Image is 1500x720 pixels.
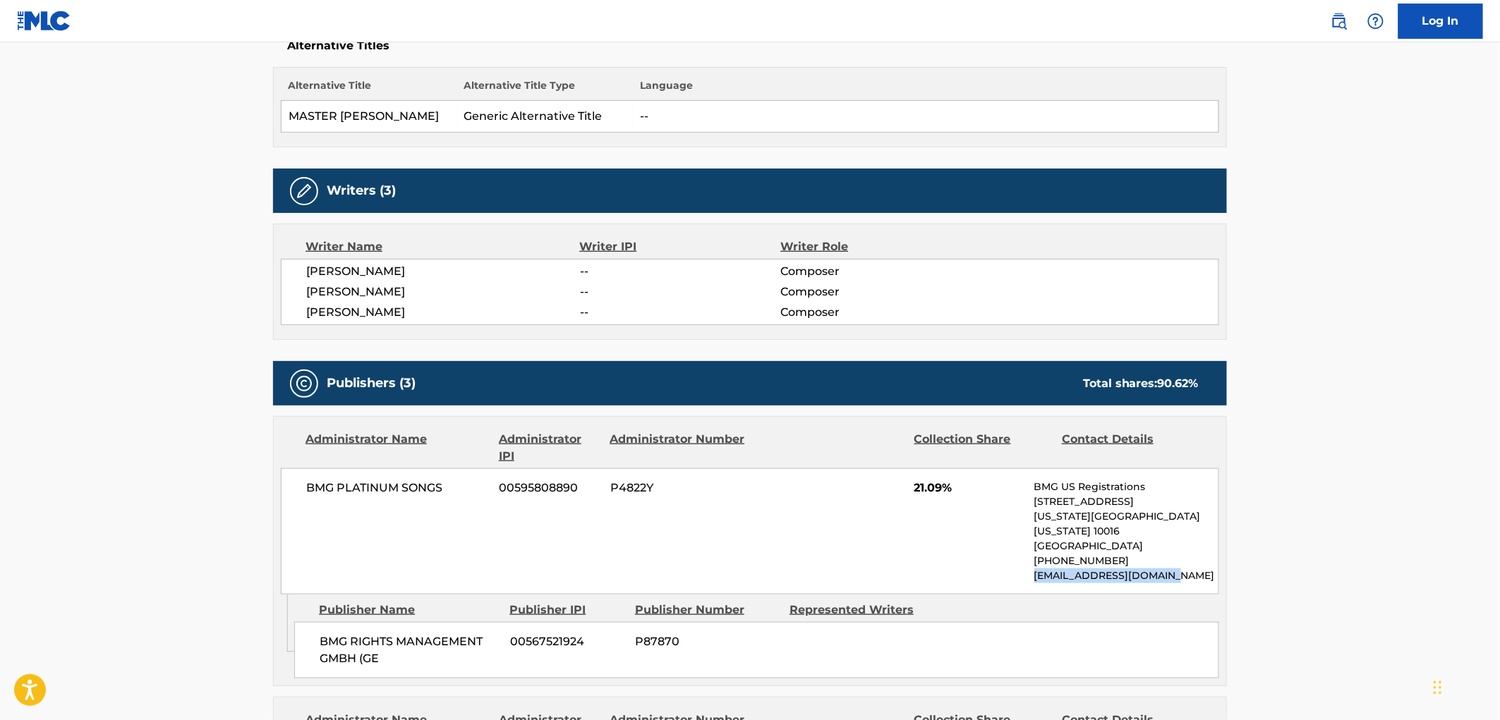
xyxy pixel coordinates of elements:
[580,238,781,255] div: Writer IPI
[1331,13,1348,30] img: search
[780,304,963,321] span: Composer
[1362,7,1390,35] div: Help
[780,263,963,280] span: Composer
[306,283,580,300] span: [PERSON_NAME]
[635,602,779,618] div: Publisher Number
[1034,554,1218,568] p: [PHONE_NUMBER]
[306,238,580,255] div: Writer Name
[580,283,780,300] span: --
[1034,494,1218,509] p: [STREET_ADDRESS]
[780,238,963,255] div: Writer Role
[509,602,624,618] div: Publisher IPI
[306,304,580,321] span: [PERSON_NAME]
[790,602,933,618] div: Represented Writers
[1034,539,1218,554] p: [GEOGRAPHIC_DATA]
[1158,377,1199,390] span: 90.62 %
[296,183,313,200] img: Writers
[457,78,633,101] th: Alternative Title Type
[327,375,416,391] h5: Publishers (3)
[580,263,780,280] span: --
[306,480,489,496] span: BMG PLATINUM SONGS
[1367,13,1384,30] img: help
[1034,509,1218,539] p: [US_STATE][GEOGRAPHIC_DATA][US_STATE] 10016
[282,101,457,133] td: MASTER [PERSON_NAME]
[306,431,488,465] div: Administrator Name
[610,480,747,496] span: P4822Y
[780,283,963,300] span: Composer
[306,263,580,280] span: [PERSON_NAME]
[510,633,624,650] span: 00567521924
[1325,7,1353,35] a: Public Search
[499,431,599,465] div: Administrator IPI
[633,78,1219,101] th: Language
[914,480,1024,496] span: 21.09%
[1434,666,1442,709] div: Drag
[457,101,633,133] td: Generic Alternative Title
[610,431,746,465] div: Administrator Number
[1083,375,1199,392] div: Total shares:
[1034,568,1218,583] p: [EMAIL_ADDRESS][DOMAIN_NAME]
[17,11,71,31] img: MLC Logo
[580,304,780,321] span: --
[282,78,457,101] th: Alternative Title
[1398,4,1483,39] a: Log In
[633,101,1219,133] td: --
[1034,480,1218,494] p: BMG US Registrations
[914,431,1051,465] div: Collection Share
[320,633,500,667] span: BMG RIGHTS MANAGEMENT GMBH (GE
[319,602,499,618] div: Publisher Name
[635,633,779,650] span: P87870
[287,39,1213,53] h5: Alternative Titles
[1062,431,1199,465] div: Contact Details
[500,480,600,496] span: 00595808890
[296,375,313,392] img: Publishers
[1429,652,1500,720] iframe: Chat Widget
[327,183,396,199] h5: Writers (3)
